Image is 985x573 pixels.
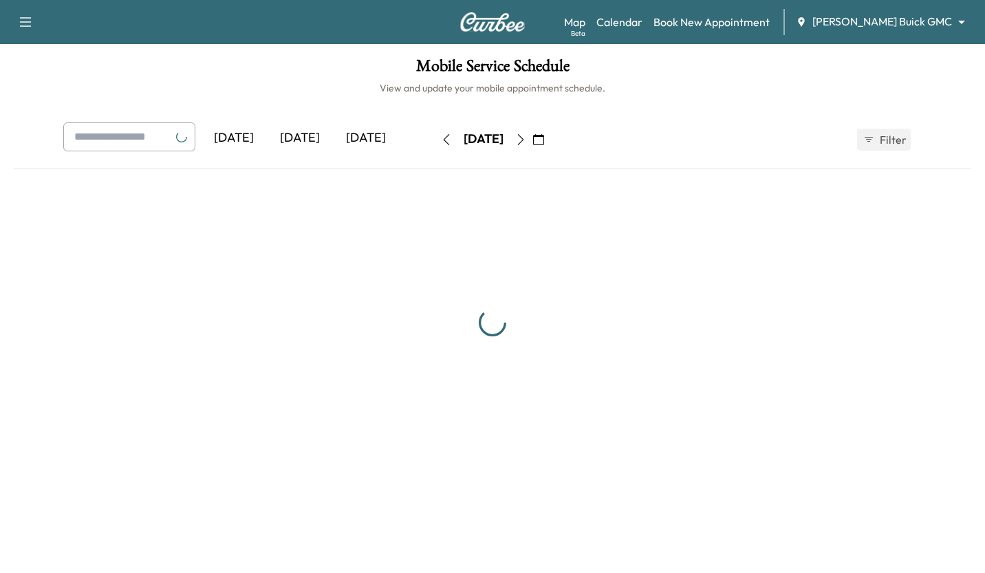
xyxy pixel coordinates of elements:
div: Beta [571,28,585,39]
a: Calendar [596,14,642,30]
a: Book New Appointment [653,14,770,30]
div: [DATE] [464,131,504,148]
a: MapBeta [564,14,585,30]
div: [DATE] [201,122,267,154]
button: Filter [857,129,911,151]
h1: Mobile Service Schedule [14,58,971,81]
div: [DATE] [267,122,333,154]
img: Curbee Logo [459,12,526,32]
span: [PERSON_NAME] Buick GMC [812,14,952,30]
span: Filter [880,131,905,148]
h6: View and update your mobile appointment schedule. [14,81,971,95]
div: [DATE] [333,122,399,154]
